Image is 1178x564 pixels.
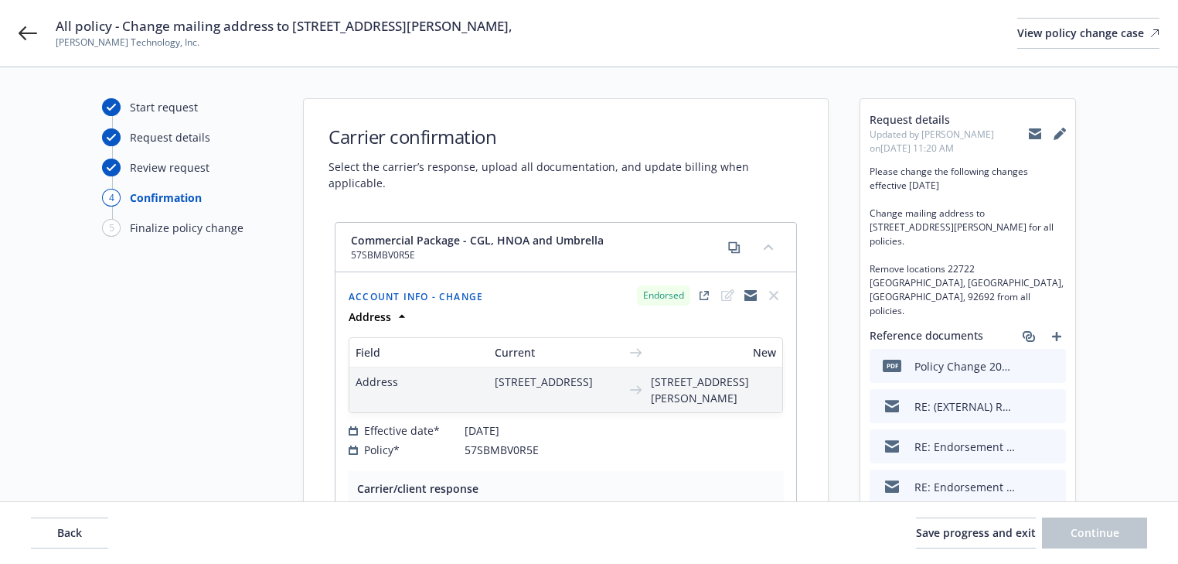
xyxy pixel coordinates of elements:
[351,248,604,262] span: 57SBMBV0R5E
[1046,398,1060,415] button: preview file
[364,442,400,458] span: Policy*
[364,422,440,439] span: Effective date*
[1071,525,1119,540] span: Continue
[335,223,796,272] div: Commercial Package - CGL, HNOA and Umbrella57SBMBV0R5Ecopycollapse content
[130,99,198,115] div: Start request
[329,159,803,191] span: Select the carrier’s response, upload all documentation, and update billing when applicable.
[495,374,620,390] span: [STREET_ADDRESS]
[1021,479,1033,495] button: download file
[764,286,783,305] span: close
[31,518,108,549] button: Back
[56,36,512,50] span: [PERSON_NAME] Technology, Inc.
[1021,398,1033,415] button: download file
[643,289,684,303] span: Endorsed
[1046,358,1060,374] button: preview file
[916,518,1036,549] button: Save progress and exit
[102,189,121,207] div: 4
[1021,439,1033,455] button: download file
[1046,439,1060,455] button: preview file
[914,398,1015,415] div: RE: (EXTERNAL) RE: Endorsement Request - [PERSON_NAME] Technology, Inc. - Policy # 01003172661
[130,220,243,236] div: Finalize policy change
[356,374,482,390] span: Address
[329,124,803,149] h1: Carrier confirmation
[130,159,209,176] div: Review request
[651,374,776,406] span: [STREET_ADDRESS][PERSON_NAME]
[1017,18,1159,49] a: View policy change case
[914,479,1015,495] div: RE: Endorsement Request - [PERSON_NAME] Technology, Inc. - Policy # W2F J802653 01
[741,286,760,305] a: copyLogging
[756,234,781,259] button: collapse content
[349,309,391,324] strong: Address
[1017,19,1159,48] div: View policy change case
[130,190,202,206] div: Confirmation
[56,17,512,36] span: All policy - Change mailing address to [STREET_ADDRESS][PERSON_NAME],
[916,525,1036,540] span: Save progress and exit
[718,286,737,305] span: edit
[870,327,983,346] span: Reference documents
[870,128,1029,156] span: Updated by [PERSON_NAME] on [DATE] 11:20 AM
[1042,518,1147,549] button: Continue
[914,439,1015,455] div: RE: Endorsement Request - [PERSON_NAME] Technology, Inc. - Policy # 01003172661
[1047,327,1066,346] a: add
[870,111,1029,128] span: Request details
[870,165,1066,318] span: Please change the following changes effective [DATE] Change mailing address to [STREET_ADDRESS][P...
[651,344,776,361] span: New
[465,422,499,439] span: [DATE]
[725,238,744,257] a: copy
[914,358,1015,374] div: Policy Change 2025 General Liability - Change mailing address to [STREET_ADDRESS][PERSON_NAME]pdf
[1020,327,1038,346] a: associate
[349,290,483,303] span: Account info - Change
[351,232,604,248] span: Commercial Package - CGL, HNOA and Umbrella
[102,219,121,237] div: 5
[883,360,901,371] span: pdf
[695,286,713,305] a: external
[495,344,620,361] span: Current
[130,129,210,145] div: Request details
[356,344,495,361] span: Field
[465,442,539,458] span: 57SBMBV0R5E
[1046,479,1060,495] button: preview file
[1021,358,1033,374] button: download file
[357,481,478,496] span: Carrier/client response
[57,525,82,540] span: Back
